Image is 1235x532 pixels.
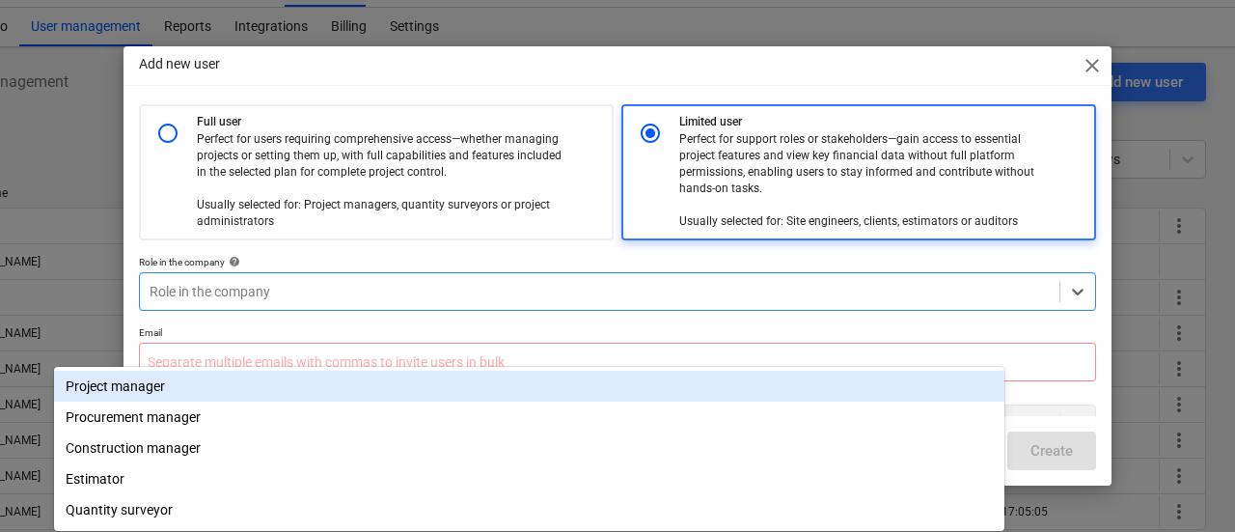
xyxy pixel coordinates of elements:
[54,433,1004,463] div: Construction manager
[54,371,1004,402] div: Project manager
[139,326,1096,343] p: Email
[679,114,1086,130] p: Limited user
[54,402,1004,433] div: Procurement manager
[197,131,573,231] p: Perfect for users requiring comprehensive access—whether managing projects or setting them up, wi...
[54,494,1004,525] div: Quantity surveyor
[1081,54,1104,77] span: close
[54,463,1004,494] div: Estimator
[679,131,1056,231] p: Perfect for support roles or stakeholders—gain access to essential project features and view key ...
[197,114,604,130] p: Full user
[1139,439,1235,532] iframe: Chat Widget
[139,54,220,74] p: Add new user
[139,343,1096,381] input: Separate multiple emails with commas to invite users in bulk
[225,256,240,267] span: help
[139,256,1096,268] div: Role in the company
[139,104,614,239] div: Full userPerfect for users requiring comprehensive access—whether managing projects or setting th...
[621,104,1096,239] div: Limited userPerfect for support roles or stakeholders—gain access to essential project features a...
